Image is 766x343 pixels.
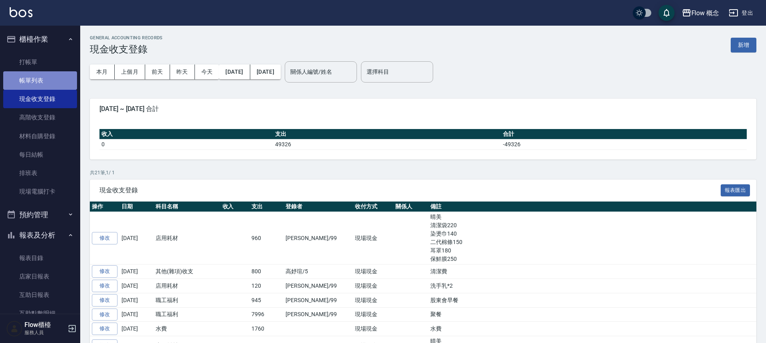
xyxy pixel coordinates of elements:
[353,202,393,212] th: 收付方式
[725,6,756,20] button: 登出
[115,65,145,79] button: 上個月
[721,184,750,197] button: 報表匯出
[154,212,221,264] td: 店用耗材
[90,65,115,79] button: 本月
[393,202,428,212] th: 關係人
[273,139,501,149] td: 49326
[120,202,154,212] th: 日期
[353,212,393,264] td: 現場現金
[691,8,719,18] div: Flow 概念
[90,44,163,55] h3: 現金收支登錄
[92,323,118,335] a: 修改
[3,225,77,246] button: 報表及分析
[154,202,221,212] th: 科目名稱
[99,186,721,194] span: 現金收支登錄
[284,212,353,264] td: [PERSON_NAME]/99
[353,307,393,322] td: 現場現金
[3,90,77,108] a: 現金收支登錄
[120,322,154,336] td: [DATE]
[120,293,154,307] td: [DATE]
[92,280,118,292] a: 修改
[353,264,393,279] td: 現場現金
[679,5,723,21] button: Flow 概念
[92,265,118,278] a: 修改
[99,129,273,139] th: 收入
[284,293,353,307] td: [PERSON_NAME]/99
[90,35,163,40] h2: GENERAL ACCOUNTING RECORDS
[6,321,22,337] img: Person
[120,212,154,264] td: [DATE]
[120,307,154,322] td: [DATE]
[284,307,353,322] td: [PERSON_NAME]/99
[3,71,77,90] a: 帳單列表
[154,293,221,307] td: 職工福利
[170,65,195,79] button: 昨天
[284,264,353,279] td: 高妤瑄/5
[154,264,221,279] td: 其他(雜項)收支
[154,279,221,293] td: 店用耗材
[3,108,77,127] a: 高階收支登錄
[3,182,77,201] a: 現場電腦打卡
[219,65,250,79] button: [DATE]
[3,164,77,182] a: 排班表
[428,202,756,212] th: 備註
[154,322,221,336] td: 水費
[24,329,65,336] p: 服務人員
[249,202,284,212] th: 支出
[249,322,284,336] td: 1760
[284,202,353,212] th: 登錄者
[195,65,219,79] button: 今天
[221,202,250,212] th: 收入
[3,249,77,267] a: 報表目錄
[3,286,77,304] a: 互助日報表
[501,139,747,149] td: -49326
[154,307,221,322] td: 職工福利
[3,29,77,50] button: 櫃檯作業
[3,127,77,145] a: 材料自購登錄
[428,307,756,322] td: 聚餐
[92,309,118,321] a: 修改
[92,294,118,307] a: 修改
[249,293,284,307] td: 945
[428,279,756,293] td: 洗手乳*2
[99,105,747,113] span: [DATE] ~ [DATE] 合計
[428,264,756,279] td: 清潔費
[273,129,501,139] th: 支出
[99,139,273,149] td: 0
[249,307,284,322] td: 7996
[428,293,756,307] td: 股東會早餐
[120,279,154,293] td: [DATE]
[353,279,393,293] td: 現場現金
[501,129,747,139] th: 合計
[721,186,750,194] a: 報表匯出
[249,279,284,293] td: 120
[3,145,77,164] a: 每日結帳
[3,267,77,286] a: 店家日報表
[3,53,77,71] a: 打帳單
[353,293,393,307] td: 現場現金
[145,65,170,79] button: 前天
[90,169,756,176] p: 共 21 筆, 1 / 1
[249,264,284,279] td: 800
[250,65,281,79] button: [DATE]
[428,322,756,336] td: 水費
[353,322,393,336] td: 現場現金
[731,41,756,48] a: 新增
[249,212,284,264] td: 960
[24,321,65,329] h5: Flow櫃檯
[92,232,118,244] a: 修改
[90,202,120,212] th: 操作
[428,212,756,264] td: 晴美 清潔袋220 染燙巾140 二代棉條150 耳罩180 保鮮膜250
[120,264,154,279] td: [DATE]
[3,204,77,225] button: 預約管理
[659,5,675,21] button: save
[3,304,77,323] a: 互助點數明細
[10,7,32,17] img: Logo
[284,279,353,293] td: [PERSON_NAME]/99
[731,38,756,52] button: 新增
